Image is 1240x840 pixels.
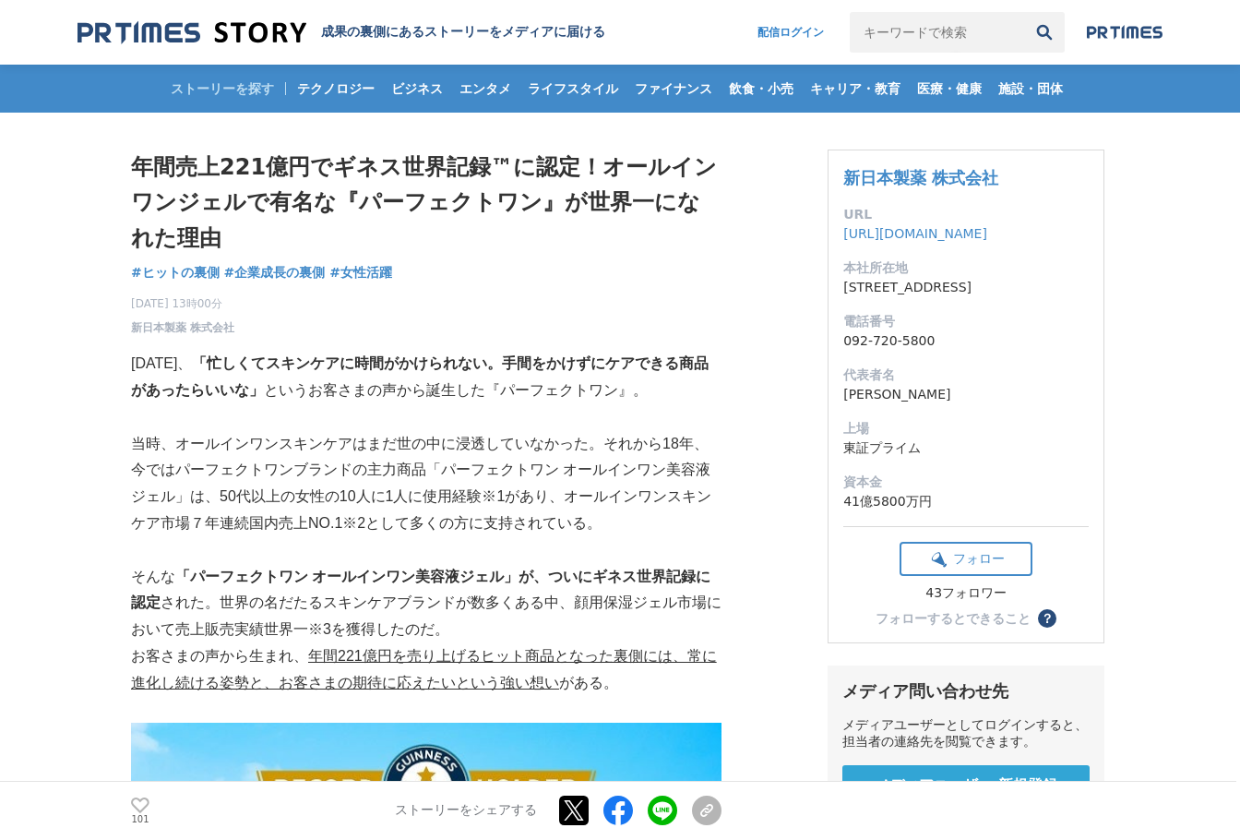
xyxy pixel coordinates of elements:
a: #ヒットの裏側 [131,263,220,282]
a: 成果の裏側にあるストーリーをメディアに届ける 成果の裏側にあるストーリーをメディアに届ける [77,20,605,45]
span: キャリア・教育 [803,80,908,97]
dd: 東証プライム [843,438,1089,458]
a: エンタメ [452,65,519,113]
h1: 年間売上221億円でギネス世界記録™に認定！オールインワンジェルで有名な『パーフェクトワン』が世界一になれた理由 [131,150,721,256]
dt: URL [843,205,1089,224]
p: お客さまの声から生まれ、 がある。 [131,643,721,697]
span: #女性活躍 [329,264,392,281]
p: 当時、オールインワンスキンケアはまだ世の中に浸透していなかった。それから18年、今ではパーフェクトワンブランドの主力商品「パーフェクトワン オールインワン美容液ジェル」は、50代以上の女性の10... [131,431,721,537]
a: ライフスタイル [520,65,626,113]
div: メディアユーザーとしてログインすると、担当者の連絡先を閲覧できます。 [842,717,1090,750]
button: ？ [1038,609,1056,628]
div: フォローするとできること [876,612,1031,625]
dt: 資本金 [843,473,1089,492]
span: ビジネス [384,80,450,97]
a: キャリア・教育 [803,65,908,113]
a: #企業成長の裏側 [224,263,326,282]
span: #企業成長の裏側 [224,264,326,281]
button: フォロー [900,542,1032,576]
a: 新日本製薬 株式会社 [131,319,234,336]
input: キーワードで検索 [850,12,1024,53]
dd: 41億5800万円 [843,492,1089,511]
h2: 成果の裏側にあるストーリーをメディアに届ける [321,24,605,41]
a: テクノロジー [290,65,382,113]
dd: [PERSON_NAME] [843,385,1089,404]
a: メディアユーザー 新規登録 無料 [842,765,1090,823]
img: prtimes [1087,25,1162,40]
a: 配信ログイン [739,12,842,53]
span: テクノロジー [290,80,382,97]
span: 施設・団体 [991,80,1070,97]
span: メディアユーザー 新規登録 [875,776,1057,796]
div: 43フォロワー [900,585,1032,602]
strong: 「パーフェクトワン オールインワン美容液ジェル」が、ついにギネス世界記録に認定 [131,569,710,611]
a: [URL][DOMAIN_NAME] [843,226,987,241]
span: #ヒットの裏側 [131,264,220,281]
a: 飲食・小売 [721,65,801,113]
a: ファイナンス [627,65,720,113]
dt: 電話番号 [843,312,1089,331]
a: ビジネス [384,65,450,113]
span: [DATE] 13時00分 [131,295,234,312]
span: ファイナンス [627,80,720,97]
a: 施設・団体 [991,65,1070,113]
strong: 「忙しくてスキンケアに時間がかけられない。手間をかけずにケアできる商品があったらいいな」 [131,355,709,398]
span: 医療・健康 [910,80,989,97]
p: [DATE]、 というお客さまの声から誕生した『パーフェクトワン』。 [131,351,721,404]
span: エンタメ [452,80,519,97]
span: ？ [1041,612,1054,625]
span: ライフスタイル [520,80,626,97]
dd: [STREET_ADDRESS] [843,278,1089,297]
dt: 代表者名 [843,366,1089,385]
span: 飲食・小売 [721,80,801,97]
button: 検索 [1024,12,1065,53]
p: ストーリーをシェアする [395,803,537,820]
dt: 上場 [843,419,1089,438]
p: 101 [131,815,149,824]
a: 新日本製薬 株式会社 [843,168,998,187]
div: メディア問い合わせ先 [842,680,1090,702]
dd: 092-720-5800 [843,331,1089,351]
a: 医療・健康 [910,65,989,113]
dt: 本社所在地 [843,258,1089,278]
u: 年間221億円を売り上げるヒット商品となった裏側には、常に進化し続ける姿勢と、お客さまの期待に応えたいという強い想い [131,648,717,690]
a: #女性活躍 [329,263,392,282]
p: そんな された。世界の名だたるスキンケアブランドが数多くある中、顔用保湿ジェル市場において売上販売実績世界一※3を獲得したのだ。 [131,564,721,643]
img: 成果の裏側にあるストーリーをメディアに届ける [77,20,306,45]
